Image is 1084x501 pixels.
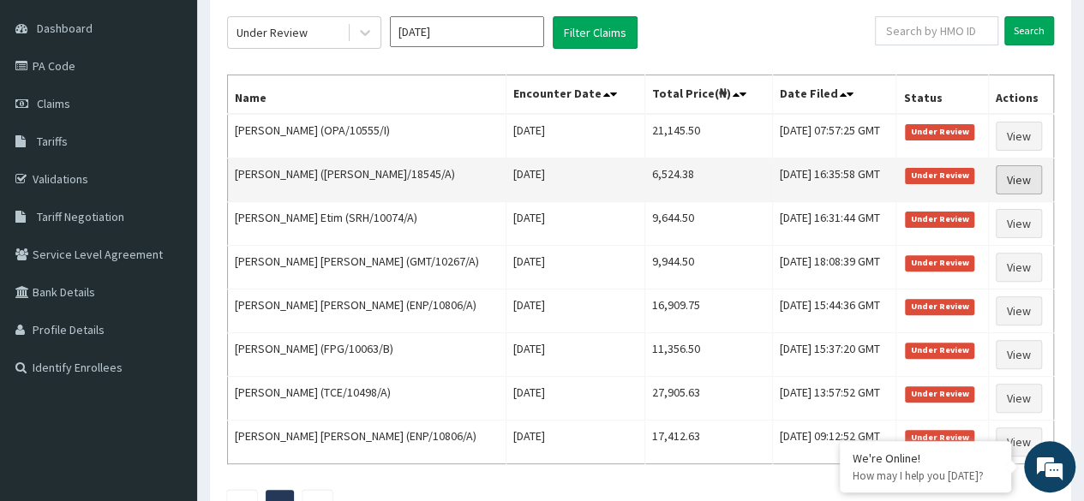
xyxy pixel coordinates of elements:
td: 27,905.63 [644,377,773,420]
div: Under Review [237,24,308,41]
span: We're online! [99,145,237,318]
span: Under Review [905,299,974,314]
td: [DATE] [506,114,644,158]
td: [PERSON_NAME] [PERSON_NAME] (GMT/10267/A) [228,246,506,289]
a: View [996,340,1042,369]
textarea: Type your message and hit 'Enter' [9,325,326,385]
span: Tariff Negotiation [37,209,124,224]
td: [PERSON_NAME] (TCE/10498/A) [228,377,506,420]
span: Under Review [905,168,974,183]
input: Search by HMO ID [875,16,998,45]
td: [DATE] 18:08:39 GMT [773,246,896,289]
span: Claims [37,96,70,111]
td: [PERSON_NAME] Etim (SRH/10074/A) [228,202,506,246]
p: How may I help you today? [853,468,998,483]
input: Select Month and Year [390,16,544,47]
td: 11,356.50 [644,333,773,377]
a: View [996,165,1042,194]
td: 6,524.38 [644,158,773,202]
td: [DATE] 13:57:52 GMT [773,377,896,420]
input: Search [1004,16,1054,45]
a: View [996,296,1042,325]
td: [DATE] 15:37:20 GMT [773,333,896,377]
th: Date Filed [773,75,896,115]
span: Under Review [905,255,974,271]
td: 9,644.50 [644,202,773,246]
span: Under Review [905,343,974,358]
div: We're Online! [853,450,998,466]
th: Status [896,75,988,115]
th: Encounter Date [506,75,644,115]
td: [PERSON_NAME] [PERSON_NAME] (ENP/10806/A) [228,420,506,464]
span: Under Review [905,212,974,227]
a: View [996,209,1042,238]
td: [PERSON_NAME] [PERSON_NAME] (ENP/10806/A) [228,289,506,333]
td: [DATE] 16:35:58 GMT [773,158,896,202]
a: View [996,427,1042,456]
a: View [996,253,1042,282]
span: Under Review [905,430,974,445]
td: [DATE] 15:44:36 GMT [773,289,896,333]
div: Chat with us now [89,96,288,118]
th: Total Price(₦) [644,75,773,115]
td: [PERSON_NAME] ([PERSON_NAME]/18545/A) [228,158,506,202]
td: 9,944.50 [644,246,773,289]
a: View [996,122,1042,151]
td: [DATE] [506,333,644,377]
span: Tariffs [37,134,68,149]
td: 16,909.75 [644,289,773,333]
td: [DATE] [506,420,644,464]
td: [DATE] [506,158,644,202]
td: [DATE] [506,289,644,333]
img: d_794563401_company_1708531726252_794563401 [32,86,69,128]
td: 21,145.50 [644,114,773,158]
div: Minimize live chat window [281,9,322,50]
td: [PERSON_NAME] (FPG/10063/B) [228,333,506,377]
td: [DATE] 07:57:25 GMT [773,114,896,158]
td: [PERSON_NAME] (OPA/10555/I) [228,114,506,158]
span: Under Review [905,386,974,402]
td: [DATE] [506,377,644,420]
span: Dashboard [37,21,93,36]
button: Filter Claims [553,16,638,49]
th: Actions [988,75,1053,115]
span: Under Review [905,124,974,140]
td: [DATE] [506,202,644,246]
td: [DATE] [506,246,644,289]
td: [DATE] 16:31:44 GMT [773,202,896,246]
td: [DATE] 09:12:52 GMT [773,420,896,464]
th: Name [228,75,506,115]
a: View [996,384,1042,413]
td: 17,412.63 [644,420,773,464]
